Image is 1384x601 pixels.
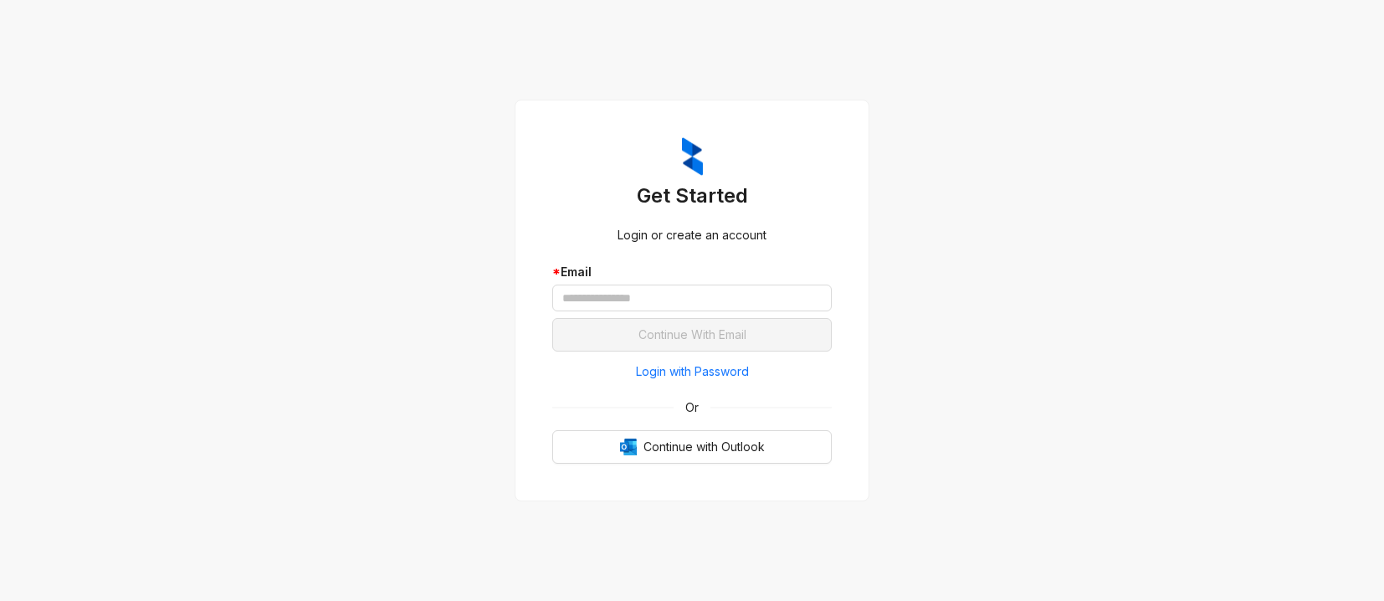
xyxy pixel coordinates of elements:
img: ZumaIcon [682,137,703,176]
div: Email [552,263,832,281]
button: OutlookContinue with Outlook [552,430,832,464]
button: Login with Password [552,358,832,385]
h3: Get Started [552,182,832,209]
span: Login with Password [636,362,749,381]
img: Outlook [620,439,637,455]
span: Continue with Outlook [643,438,765,456]
span: Or [674,398,710,417]
button: Continue With Email [552,318,832,352]
div: Login or create an account [552,226,832,244]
